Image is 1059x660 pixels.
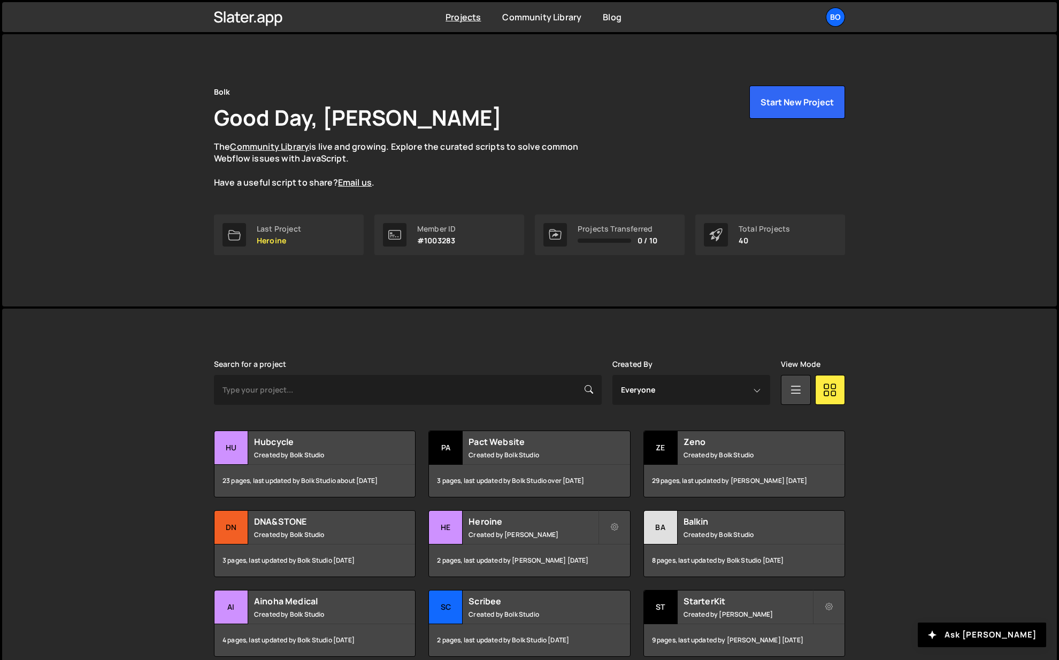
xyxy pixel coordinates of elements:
[684,450,812,459] small: Created by Bolk Studio
[469,450,597,459] small: Created by Bolk Studio
[739,236,790,245] p: 40
[254,595,383,607] h2: Ainoha Medical
[612,360,653,369] label: Created By
[446,11,481,23] a: Projects
[214,590,248,624] div: Ai
[214,375,602,405] input: Type your project...
[214,360,286,369] label: Search for a project
[429,624,630,656] div: 2 pages, last updated by Bolk Studio [DATE]
[781,360,820,369] label: View Mode
[684,530,812,539] small: Created by Bolk Studio
[214,510,416,577] a: DN DNA&STONE Created by Bolk Studio 3 pages, last updated by Bolk Studio [DATE]
[254,530,383,539] small: Created by Bolk Studio
[644,544,845,577] div: 8 pages, last updated by Bolk Studio [DATE]
[684,610,812,619] small: Created by [PERSON_NAME]
[644,624,845,656] div: 9 pages, last updated by [PERSON_NAME] [DATE]
[429,511,463,544] div: He
[214,590,416,657] a: Ai Ainoha Medical Created by Bolk Studio 4 pages, last updated by Bolk Studio [DATE]
[644,431,678,465] div: Ze
[644,511,678,544] div: Ba
[578,225,657,233] div: Projects Transferred
[214,86,231,98] div: Bolk
[826,7,845,27] a: Bo
[502,11,581,23] a: Community Library
[684,516,812,527] h2: Balkin
[469,530,597,539] small: Created by [PERSON_NAME]
[214,431,416,497] a: Hu Hubcycle Created by Bolk Studio 23 pages, last updated by Bolk Studio about [DATE]
[429,590,463,624] div: Sc
[214,544,415,577] div: 3 pages, last updated by Bolk Studio [DATE]
[644,590,678,624] div: St
[429,465,630,497] div: 3 pages, last updated by Bolk Studio over [DATE]
[214,465,415,497] div: 23 pages, last updated by Bolk Studio about [DATE]
[684,436,812,448] h2: Zeno
[257,236,301,245] p: Heroine
[214,431,248,465] div: Hu
[739,225,790,233] div: Total Projects
[603,11,621,23] a: Blog
[469,595,597,607] h2: Scribee
[643,510,845,577] a: Ba Balkin Created by Bolk Studio 8 pages, last updated by Bolk Studio [DATE]
[417,236,456,245] p: #1003283
[254,516,383,527] h2: DNA&STONE
[469,516,597,527] h2: Heroine
[428,431,630,497] a: Pa Pact Website Created by Bolk Studio 3 pages, last updated by Bolk Studio over [DATE]
[214,511,248,544] div: DN
[214,103,502,132] h1: Good Day, [PERSON_NAME]
[257,225,301,233] div: Last Project
[214,624,415,656] div: 4 pages, last updated by Bolk Studio [DATE]
[638,236,657,245] span: 0 / 10
[684,595,812,607] h2: StarterKit
[230,141,309,152] a: Community Library
[254,610,383,619] small: Created by Bolk Studio
[254,436,383,448] h2: Hubcycle
[428,510,630,577] a: He Heroine Created by [PERSON_NAME] 2 pages, last updated by [PERSON_NAME] [DATE]
[254,450,383,459] small: Created by Bolk Studio
[428,590,630,657] a: Sc Scribee Created by Bolk Studio 2 pages, last updated by Bolk Studio [DATE]
[644,465,845,497] div: 29 pages, last updated by [PERSON_NAME] [DATE]
[214,214,364,255] a: Last Project Heroine
[429,544,630,577] div: 2 pages, last updated by [PERSON_NAME] [DATE]
[417,225,456,233] div: Member ID
[749,86,845,119] button: Start New Project
[338,176,372,188] a: Email us
[469,610,597,619] small: Created by Bolk Studio
[918,623,1046,647] button: Ask [PERSON_NAME]
[469,436,597,448] h2: Pact Website
[214,141,599,189] p: The is live and growing. Explore the curated scripts to solve common Webflow issues with JavaScri...
[643,590,845,657] a: St StarterKit Created by [PERSON_NAME] 9 pages, last updated by [PERSON_NAME] [DATE]
[643,431,845,497] a: Ze Zeno Created by Bolk Studio 29 pages, last updated by [PERSON_NAME] [DATE]
[429,431,463,465] div: Pa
